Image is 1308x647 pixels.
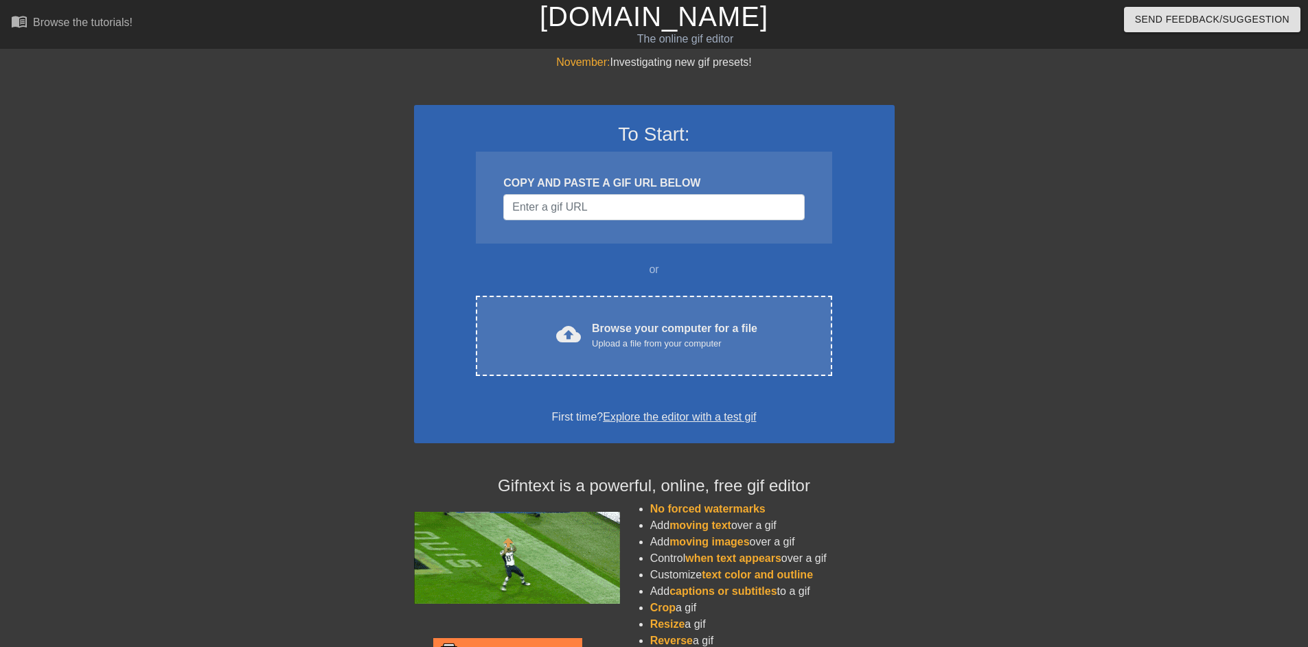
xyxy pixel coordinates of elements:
[650,567,895,583] li: Customize
[702,569,813,580] span: text color and outline
[450,261,859,278] div: or
[556,322,581,346] span: cloud_upload
[443,31,928,47] div: The online gif editor
[503,175,804,191] div: COPY AND PASTE A GIF URL BELOW
[669,519,731,531] span: moving text
[592,337,757,351] div: Upload a file from your computer
[650,583,895,600] li: Add to a gif
[650,616,895,633] li: a gif
[556,56,610,68] span: November:
[650,600,895,616] li: a gif
[432,123,877,146] h3: To Start:
[650,503,766,515] span: No forced watermarks
[685,552,781,564] span: when text appears
[650,517,895,534] li: Add over a gif
[1135,11,1289,28] span: Send Feedback/Suggestion
[1124,7,1300,32] button: Send Feedback/Suggestion
[650,534,895,550] li: Add over a gif
[650,618,685,630] span: Resize
[669,536,749,548] span: moving images
[414,476,895,496] h4: Gifntext is a powerful, online, free gif editor
[11,13,27,30] span: menu_book
[592,320,757,351] div: Browse your computer for a file
[11,13,133,34] a: Browse the tutorials!
[603,411,756,423] a: Explore the editor with a test gif
[503,194,804,220] input: Username
[432,409,877,425] div: First time?
[650,602,676,613] span: Crop
[650,635,693,646] span: Reverse
[540,1,768,32] a: [DOMAIN_NAME]
[414,512,620,604] img: football_small.gif
[414,54,895,71] div: Investigating new gif presets!
[669,585,777,597] span: captions or subtitles
[650,550,895,567] li: Control over a gif
[33,16,133,28] div: Browse the tutorials!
